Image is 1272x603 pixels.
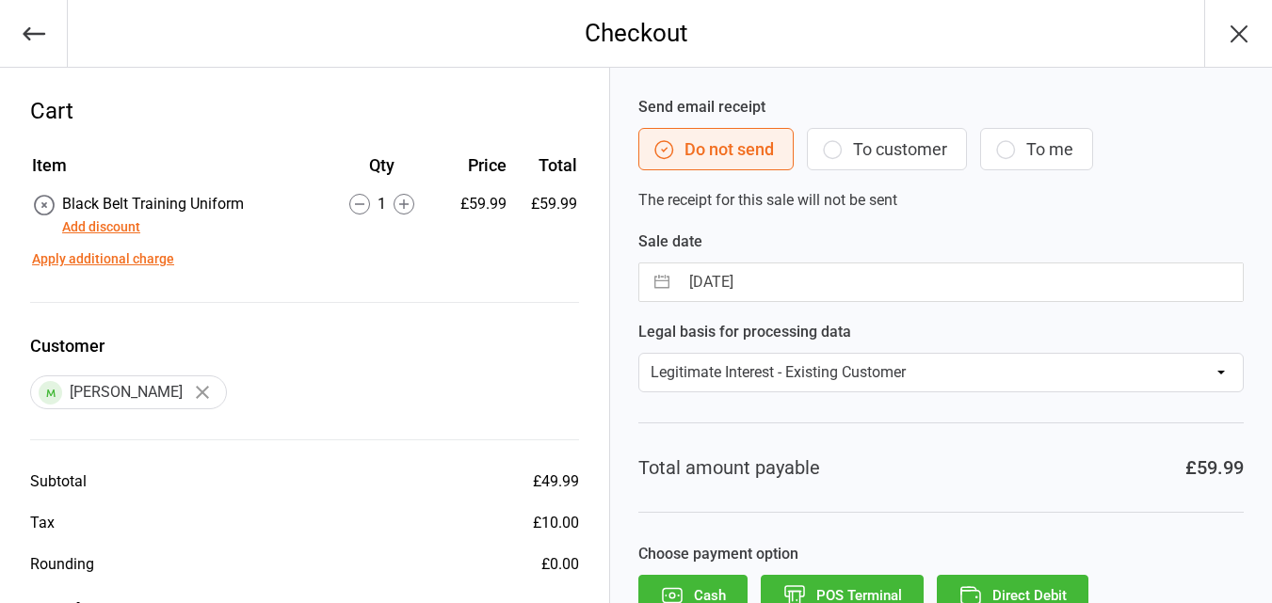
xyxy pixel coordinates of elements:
[807,128,967,170] button: To customer
[638,453,820,482] div: Total amount payable
[638,230,1244,253] label: Sale date
[62,195,244,213] span: Black Belt Training Uniform
[638,128,794,170] button: Do not send
[541,553,579,576] div: £0.00
[30,553,94,576] div: Rounding
[324,152,440,191] th: Qty
[324,193,440,215] div: 1
[30,512,55,534] div: Tax
[1185,453,1244,482] div: £59.99
[638,96,1244,212] div: The receipt for this sale will not be sent
[514,193,577,238] td: £59.99
[30,375,227,409] div: [PERSON_NAME]
[32,249,174,269] button: Apply additional charge
[638,321,1244,343] label: Legal basis for processing data
[30,94,579,128] div: Cart
[30,333,579,358] label: Customer
[638,96,1244,119] label: Send email receipt
[442,152,507,178] div: Price
[533,512,579,534] div: £10.00
[442,193,507,215] div: £59.99
[980,128,1093,170] button: To me
[514,152,577,191] th: Total
[32,152,322,191] th: Item
[638,543,1244,565] label: Choose payment option
[62,217,140,237] button: Add discount
[30,470,87,493] div: Subtotal
[533,470,579,493] div: £49.99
